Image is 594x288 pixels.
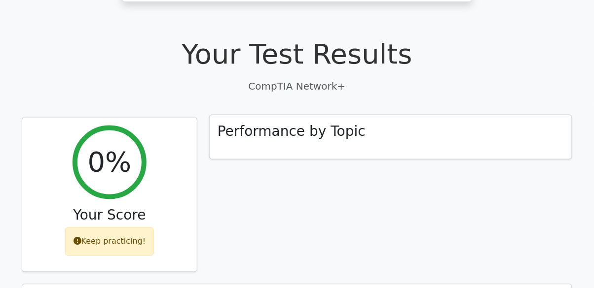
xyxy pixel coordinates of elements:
h1: Your Test Results [22,37,572,70]
h3: Your Score [30,207,189,224]
h3: Performance by Topic [218,123,366,140]
h2: 0% [88,146,132,179]
p: CompTIA Network+ [22,79,572,94]
div: Keep practicing! [65,227,154,256]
